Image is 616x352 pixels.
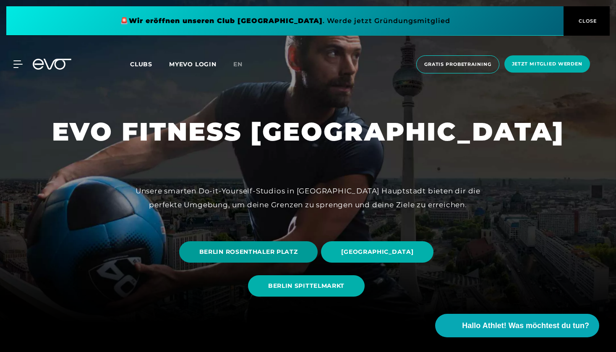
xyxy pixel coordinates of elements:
[199,248,298,256] span: BERLIN ROSENTHALER PLATZ
[268,282,345,290] span: BERLIN SPITTELMARKT
[119,184,497,211] div: Unsere smarten Do-it-Yourself-Studios in [GEOGRAPHIC_DATA] Hauptstadt bieten dir die perfekte Umg...
[502,55,593,73] a: Jetzt Mitglied werden
[564,6,610,36] button: CLOSE
[341,248,413,256] span: [GEOGRAPHIC_DATA]
[414,55,502,73] a: Gratis Probetraining
[233,60,243,68] span: en
[130,60,169,68] a: Clubs
[577,17,597,25] span: CLOSE
[321,235,437,269] a: [GEOGRAPHIC_DATA]
[248,269,368,303] a: BERLIN SPITTELMARKT
[179,235,321,269] a: BERLIN ROSENTHALER PLATZ
[462,320,589,331] span: Hallo Athlet! Was möchtest du tun?
[130,60,152,68] span: Clubs
[169,60,217,68] a: MYEVO LOGIN
[52,115,564,148] h1: EVO FITNESS [GEOGRAPHIC_DATA]
[512,60,582,68] span: Jetzt Mitglied werden
[424,61,491,68] span: Gratis Probetraining
[233,60,253,69] a: en
[435,314,599,337] button: Hallo Athlet! Was möchtest du tun?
